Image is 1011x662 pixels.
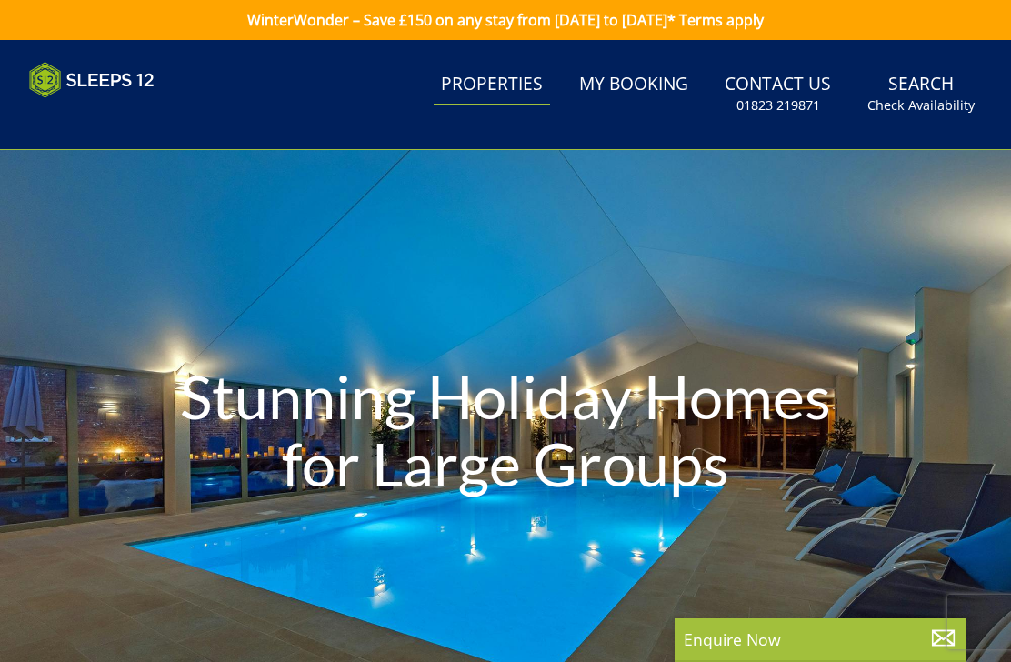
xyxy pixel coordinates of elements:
[20,109,211,125] iframe: Customer reviews powered by Trustpilot
[860,65,982,124] a: SearchCheck Availability
[29,62,155,98] img: Sleeps 12
[152,326,859,533] h1: Stunning Holiday Homes for Large Groups
[434,65,550,105] a: Properties
[736,96,820,115] small: 01823 219871
[717,65,838,124] a: Contact Us01823 219871
[684,627,956,651] p: Enquire Now
[572,65,696,105] a: My Booking
[867,96,975,115] small: Check Availability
